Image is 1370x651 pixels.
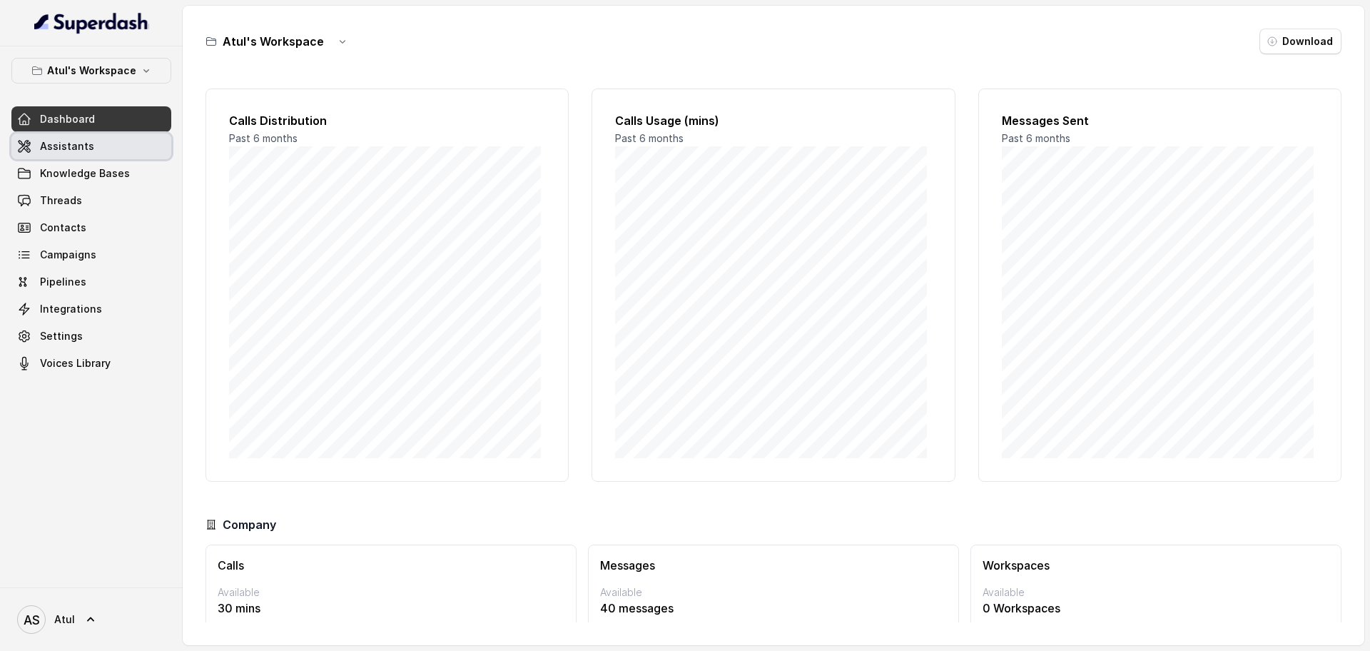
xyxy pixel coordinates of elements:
p: Available [218,585,564,600]
a: Voices Library [11,350,171,376]
h3: Workspaces [983,557,1329,574]
span: Campaigns [40,248,96,262]
h3: Atul's Workspace [223,33,324,50]
h2: Calls Usage (mins) [615,112,931,129]
p: 0 Workspaces [983,600,1329,617]
p: 40 messages [600,600,947,617]
a: Settings [11,323,171,349]
span: Past 6 months [615,132,684,144]
span: Integrations [40,302,102,316]
button: Download [1259,29,1341,54]
a: Atul [11,600,171,640]
h2: Calls Distribution [229,112,545,129]
button: Atul's Workspace [11,58,171,84]
h3: Calls [218,557,564,574]
span: Settings [40,329,83,343]
img: light.svg [34,11,149,34]
a: Integrations [11,296,171,322]
h3: Company [223,516,276,533]
span: Pipelines [40,275,86,289]
p: 30 mins [218,600,564,617]
span: Knowledge Bases [40,166,130,181]
a: Dashboard [11,106,171,132]
a: Pipelines [11,269,171,295]
span: Past 6 months [1002,132,1070,144]
span: Threads [40,193,82,208]
a: Knowledge Bases [11,161,171,186]
h2: Messages Sent [1002,112,1318,129]
h3: Messages [600,557,947,574]
a: Threads [11,188,171,213]
a: Assistants [11,133,171,159]
p: Atul's Workspace [47,62,136,79]
span: Assistants [40,139,94,153]
p: Available [600,585,947,600]
a: Campaigns [11,242,171,268]
p: Available [983,585,1329,600]
a: Contacts [11,215,171,241]
span: Dashboard [40,112,95,126]
span: Past 6 months [229,132,298,144]
text: AS [24,612,40,627]
span: Voices Library [40,356,111,370]
span: Contacts [40,221,86,235]
span: Atul [54,612,75,627]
